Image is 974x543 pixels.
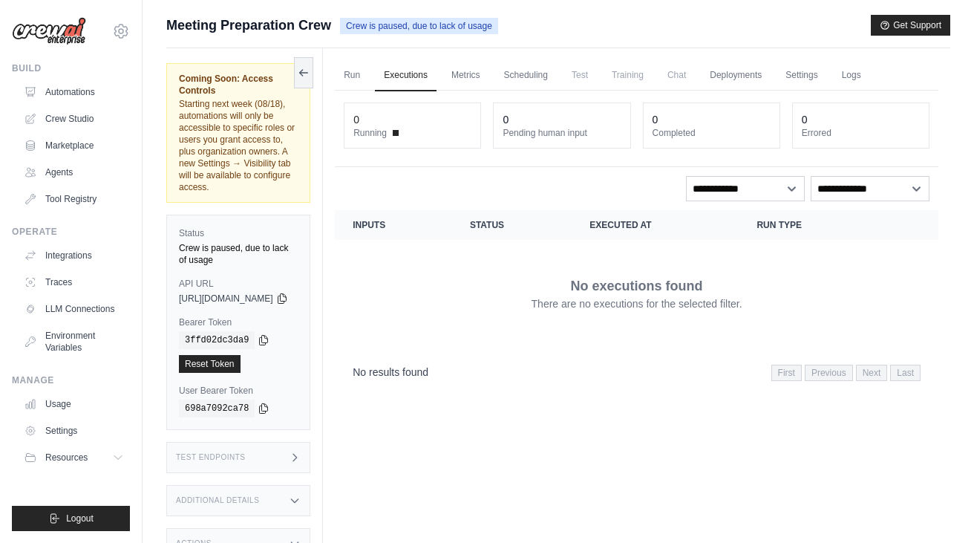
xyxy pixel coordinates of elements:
[18,419,130,443] a: Settings
[18,297,130,321] a: LLM Connections
[871,15,950,36] button: Get Support
[452,210,572,240] th: Status
[179,400,255,417] code: 698a7092ca78
[805,365,853,381] span: Previous
[771,365,921,381] nav: Pagination
[335,60,369,91] a: Run
[179,278,298,290] label: API URL
[18,160,130,184] a: Agents
[900,472,974,543] iframe: Chat Widget
[503,127,621,139] dt: Pending human input
[18,80,130,104] a: Automations
[856,365,888,381] span: Next
[166,15,331,36] span: Meeting Preparation Crew
[353,112,359,127] div: 0
[179,355,241,373] a: Reset Token
[18,134,130,157] a: Marketplace
[340,18,498,34] span: Crew is paused, due to lack of usage
[802,127,920,139] dt: Errored
[571,276,703,296] p: No executions found
[179,316,298,328] label: Bearer Token
[572,210,739,240] th: Executed at
[563,60,597,90] span: Test
[179,73,298,97] span: Coming Soon: Access Controls
[179,242,298,266] div: Crew is paused, due to lack of usage
[603,60,653,90] span: Training is not available until the deployment is complete
[503,112,509,127] div: 0
[802,112,808,127] div: 0
[179,99,295,192] span: Starting next week (08/18), automations will only be accessible to specific roles or users you gr...
[532,296,742,311] p: There are no executions for the selected filter.
[335,210,452,240] th: Inputs
[66,513,94,524] span: Logout
[12,17,86,45] img: Logo
[375,60,437,91] a: Executions
[179,331,255,349] code: 3ffd02dc3da9
[179,227,298,239] label: Status
[18,244,130,267] a: Integrations
[335,210,938,391] section: Crew executions table
[45,452,88,464] span: Resources
[12,226,130,238] div: Operate
[18,392,130,416] a: Usage
[176,453,246,462] h3: Test Endpoints
[18,107,130,131] a: Crew Studio
[658,60,695,90] span: Chat is not available until the deployment is complete
[179,385,298,397] label: User Bearer Token
[353,127,387,139] span: Running
[179,293,273,305] span: [URL][DOMAIN_NAME]
[777,60,826,91] a: Settings
[701,60,771,91] a: Deployments
[653,127,771,139] dt: Completed
[442,60,489,91] a: Metrics
[12,374,130,386] div: Manage
[833,60,870,91] a: Logs
[353,365,428,380] p: No results found
[18,324,130,360] a: Environment Variables
[653,112,658,127] div: 0
[176,496,259,505] h3: Additional Details
[495,60,557,91] a: Scheduling
[18,187,130,211] a: Tool Registry
[771,365,802,381] span: First
[12,62,130,74] div: Build
[18,270,130,294] a: Traces
[890,365,921,381] span: Last
[739,210,877,240] th: Run Type
[18,446,130,469] button: Resources
[12,506,130,531] button: Logout
[335,353,938,391] nav: Pagination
